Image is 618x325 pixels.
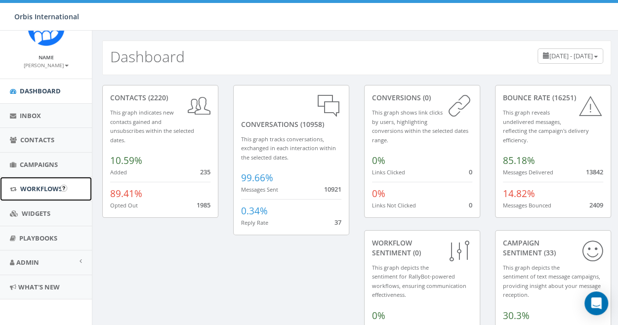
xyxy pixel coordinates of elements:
small: Messages Bounced [503,202,551,209]
span: 85.18% [503,154,535,167]
span: Workflows [20,184,62,193]
small: [PERSON_NAME] [24,62,69,69]
div: contacts [110,93,210,103]
div: Workflow Sentiment [372,238,472,258]
small: Links Not Clicked [372,202,416,209]
span: 14.82% [503,187,535,200]
small: Links Clicked [372,168,405,176]
span: Playbooks [19,234,57,243]
div: Campaign Sentiment [503,238,603,258]
span: What's New [18,283,60,291]
small: This graph depicts the sentiment of text message campaigns, providing insight about your message ... [503,264,601,299]
span: (2220) [146,93,168,102]
span: Widgets [22,209,50,218]
span: 10921 [324,185,341,194]
span: (16251) [550,93,576,102]
small: Added [110,168,127,176]
span: 2409 [589,201,603,209]
span: 0% [372,187,385,200]
span: 1985 [197,201,210,209]
span: 13842 [586,167,603,176]
span: 37 [334,218,341,227]
small: This graph indicates new contacts gained and unsubscribes within the selected dates. [110,109,194,144]
span: Dashboard [20,86,61,95]
small: Messages Delivered [503,168,553,176]
span: (0) [421,93,431,102]
div: Open Intercom Messenger [584,291,608,315]
span: Admin [16,258,39,267]
span: 0% [372,154,385,167]
h2: Dashboard [110,48,185,65]
small: Reply Rate [241,219,268,226]
span: 99.66% [241,171,273,184]
span: Inbox [20,111,41,120]
small: Opted Out [110,202,138,209]
small: Name [39,54,54,61]
span: Orbis International [14,12,79,21]
div: conversions [372,93,472,103]
span: 10.59% [110,154,142,167]
div: Bounce Rate [503,93,603,103]
small: This graph shows link clicks by users, highlighting conversions within the selected dates range. [372,109,468,144]
span: 0 [469,167,472,176]
span: 30.3% [503,309,530,322]
span: 0 [469,201,472,209]
input: Submit [60,185,67,192]
a: [PERSON_NAME] [24,60,69,69]
span: 235 [200,167,210,176]
span: (10958) [298,120,324,129]
span: Contacts [20,135,54,144]
span: [DATE] - [DATE] [549,51,593,60]
small: This graph depicts the sentiment for RallyBot-powered workflows, ensuring communication effective... [372,264,466,299]
small: This graph tracks conversations, exchanged in each interaction within the selected dates. [241,135,336,161]
span: (33) [542,248,556,257]
div: conversations [241,93,341,129]
span: 0.34% [241,204,268,217]
span: (0) [411,248,421,257]
span: 0% [372,309,385,322]
span: Campaigns [20,160,58,169]
small: This graph reveals undelivered messages, reflecting the campaign's delivery efficiency. [503,109,589,144]
span: 89.41% [110,187,142,200]
small: Messages Sent [241,186,278,193]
